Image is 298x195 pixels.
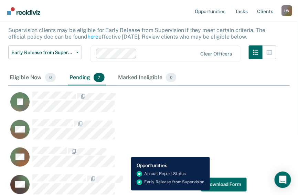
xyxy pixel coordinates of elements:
[8,45,82,59] button: Early Release from Supervision
[275,172,291,188] div: Open Intercom Messenger
[200,51,232,57] div: Clear officers
[68,70,106,85] div: Pending7
[45,73,56,82] span: 0
[201,177,246,191] button: Download Form
[8,27,265,40] p: Supervision clients may be eligible for Early Release from Supervision if they meet certain crite...
[8,91,255,119] div: CaseloadOpportunityCell-04574641
[281,5,292,16] div: L W
[117,70,178,85] div: Marked Ineligible0
[11,50,73,55] span: Early Release from Supervision
[201,177,246,191] a: Navigate to form link
[87,33,98,40] a: here
[8,146,255,174] div: CaseloadOpportunityCell-05187984
[7,7,40,15] img: Recidiviz
[8,119,255,146] div: CaseloadOpportunityCell-04152982
[166,73,177,82] span: 0
[8,70,57,85] div: Eligible Now0
[281,5,292,16] button: Profile dropdown button
[94,73,104,82] span: 7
